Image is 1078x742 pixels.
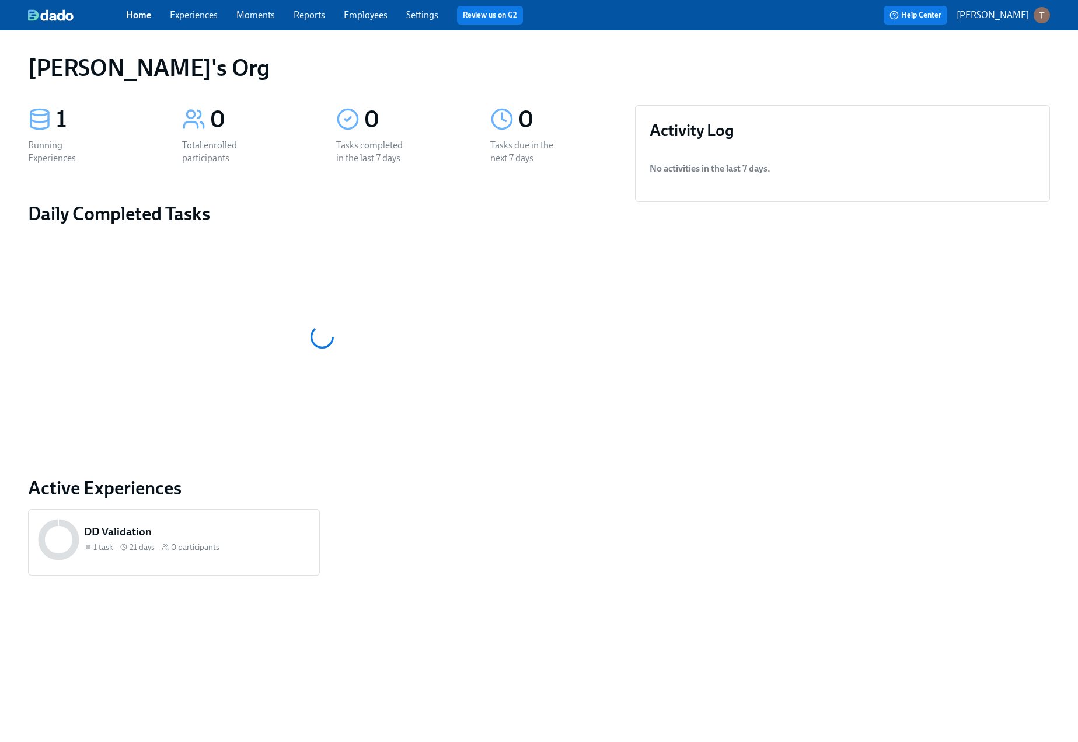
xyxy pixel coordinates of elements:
[28,509,320,576] a: DD Validation1 task 21 days0 participants
[884,6,947,25] button: Help Center
[84,524,310,539] h5: DD Validation
[28,202,616,225] h2: Daily Completed Tasks
[457,6,523,25] button: Review us on G2
[56,105,154,134] div: 1
[957,7,1050,23] button: [PERSON_NAME]
[889,9,941,21] span: Help Center
[406,9,438,20] a: Settings
[28,54,269,82] h1: [PERSON_NAME]'s Org
[93,542,113,553] span: 1 task
[236,9,275,20] a: Moments
[1034,7,1050,23] img: ACg8ocLXsDpU0isJA1rEFd8QGW_-eDb-moPZqwVyrWsj42wjxwSHeQ=s96-c
[650,120,1035,141] h3: Activity Log
[126,9,151,20] a: Home
[294,9,325,20] a: Reports
[130,542,155,553] span: 21 days
[171,542,219,553] span: 0 participants
[28,476,616,500] a: Active Experiences
[364,105,462,134] div: 0
[182,139,257,165] div: Total enrolled participants
[28,139,103,165] div: Running Experiences
[650,155,1035,183] li: No activities in the last 7 days .
[490,139,565,165] div: Tasks due in the next 7 days
[210,105,308,134] div: 0
[344,9,388,20] a: Employees
[28,9,74,21] img: dado
[28,9,126,21] a: dado
[463,9,517,21] a: Review us on G2
[957,9,1029,22] p: [PERSON_NAME]
[518,105,616,134] div: 0
[170,9,218,20] a: Experiences
[336,139,411,165] div: Tasks completed in the last 7 days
